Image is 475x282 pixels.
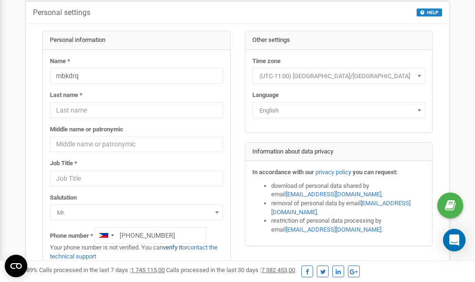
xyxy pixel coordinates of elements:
[315,169,351,176] a: privacy policy
[166,266,295,274] span: Calls processed in the last 30 days :
[50,204,223,220] span: Mr.
[95,228,117,243] div: Telephone country code
[443,229,466,251] div: Open Intercom Messenger
[131,266,165,274] u: 1 745 115,00
[271,200,411,216] a: [EMAIL_ADDRESS][DOMAIN_NAME]
[50,243,223,261] p: Your phone number is not verified. You can or
[53,206,220,219] span: Mr.
[50,170,223,186] input: Job Title
[50,57,70,66] label: Name *
[252,169,314,176] strong: In accordance with our
[417,8,442,16] button: HELP
[252,91,279,100] label: Language
[50,136,223,152] input: Middle name or patronymic
[5,255,27,277] button: Open CMP widget
[286,191,381,198] a: [EMAIL_ADDRESS][DOMAIN_NAME]
[50,91,82,100] label: Last name *
[163,244,182,251] a: verify it
[252,102,426,118] span: English
[271,199,426,217] li: removal of personal data by email ,
[50,102,223,118] input: Last name
[252,68,426,84] span: (UTC-11:00) Pacific/Midway
[33,8,90,17] h5: Personal settings
[50,232,93,241] label: Phone number *
[252,57,281,66] label: Time zone
[43,31,230,50] div: Personal information
[261,266,295,274] u: 7 382 453,00
[256,70,422,83] span: (UTC-11:00) Pacific/Midway
[50,193,77,202] label: Salutation
[245,143,433,161] div: Information about data privacy
[256,104,422,117] span: English
[95,227,207,243] input: +1-800-555-55-55
[353,169,398,176] strong: you can request:
[39,266,165,274] span: Calls processed in the last 7 days :
[271,217,426,234] li: restriction of personal data processing by email .
[50,244,217,260] a: contact the technical support
[245,31,433,50] div: Other settings
[50,159,77,168] label: Job Title *
[50,125,123,134] label: Middle name or patronymic
[286,226,381,233] a: [EMAIL_ADDRESS][DOMAIN_NAME]
[50,68,223,84] input: Name
[271,182,426,199] li: download of personal data shared by email ,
